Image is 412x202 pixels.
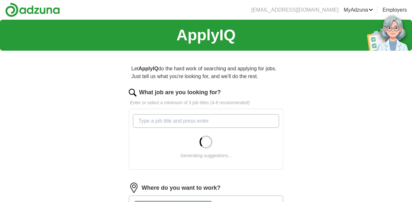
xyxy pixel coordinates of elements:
img: Adzuna logo [5,3,60,17]
li: [EMAIL_ADDRESS][DOMAIN_NAME] [251,6,339,14]
div: Generating suggestions... [180,152,232,159]
label: What job are you looking for? [139,88,221,97]
p: Let do the hard work of searching and applying for jobs. Just tell us what you're looking for, an... [129,62,283,83]
p: Enter or select a minimum of 3 job titles (4-8 recommended) [129,99,283,106]
label: Where do you want to work? [142,184,220,192]
h1: ApplyIQ [176,24,236,47]
a: MyAdzuna [344,6,373,14]
img: location.png [129,183,139,193]
a: Employers [382,6,407,14]
input: Type a job title and press enter [133,114,279,128]
strong: ApplyIQ [138,66,158,71]
img: search.png [129,89,136,96]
